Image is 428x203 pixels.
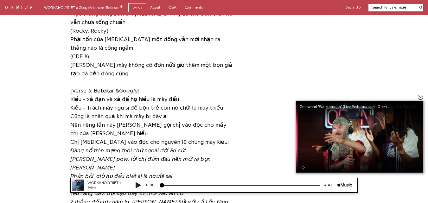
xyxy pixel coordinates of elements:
div: Goldwood 'Walkthrough' (Live Performance) | Open Mic [300,105,398,109]
div: WORKAHOLYBIET x GoogleVietnam - Betekar [44,4,123,10]
div: -4:42 [254,5,272,10]
a: Q&A [164,3,181,12]
div: Betekar [22,8,60,12]
a: Lyrics [128,3,146,12]
button: Sign Up [346,5,361,10]
img: 72x72bb.jpg [7,2,18,13]
input: Search lyrics & more [368,5,416,10]
i: Google [119,88,138,93]
a: Comments [181,3,207,12]
a: About [146,3,164,12]
div: WORKAHOLYBIET x GoogleVietnam [22,3,60,8]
